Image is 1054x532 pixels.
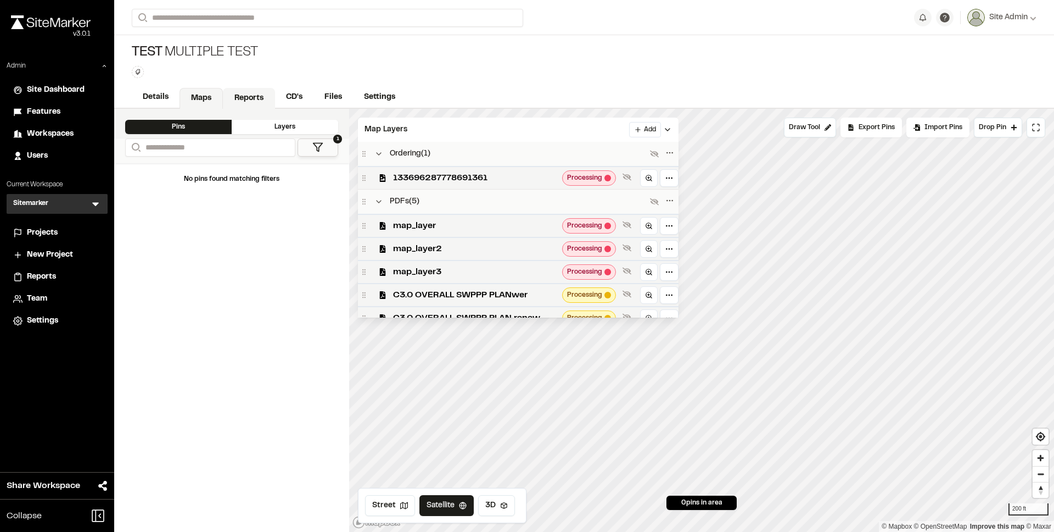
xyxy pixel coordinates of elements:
[567,244,602,254] span: Processing
[7,479,80,492] span: Share Workspace
[419,495,474,516] button: Satellite
[562,241,616,257] div: Map layer tileset creation errored with 'Unknown exception'
[989,12,1028,24] span: Site Admin
[1033,482,1049,498] button: Reset bearing to north
[393,312,558,325] span: C3.0 OVERALL SWPPP PLAN renew
[924,123,962,132] span: Import Pins
[1033,429,1049,445] button: Find my location
[640,240,658,258] a: Zoom to layer
[13,198,48,209] h3: Sitemarker
[840,118,902,137] div: No pins available to export
[562,311,616,326] div: Map layer tileset processing
[365,124,407,136] span: Map Layers
[333,135,342,143] span: 1
[567,290,602,300] span: Processing
[562,218,616,234] div: Map layer tileset creation errored with 'Unknown exception'
[974,118,1022,137] button: Drop Pin
[352,516,401,529] a: Mapbox logo
[27,150,48,162] span: Users
[393,219,558,232] span: map_layer
[681,498,722,508] span: 0 pins in area
[13,84,101,96] a: Site Dashboard
[393,265,558,279] span: map_layer3
[1033,450,1049,466] button: Zoom in
[604,315,611,322] span: Map layer tileset processing
[567,313,602,323] span: Processing
[393,289,558,302] span: C3.0 OVERALL SWPPP PLANwer
[27,315,58,327] span: Settings
[223,88,275,109] a: Reports
[882,523,912,530] a: Mapbox
[125,138,145,157] button: Search
[604,223,611,229] span: Map layer tileset creation errored with 'Unknown exception'
[970,523,1024,530] a: Map feedback
[184,176,279,182] span: No pins found matching filters
[620,311,633,324] button: Show layer
[7,509,42,523] span: Collapse
[640,309,658,327] a: Zoom to layer
[365,495,415,516] button: Street
[562,287,616,303] div: Map layer tileset processing
[132,66,144,78] button: Edit Tags
[353,87,406,108] a: Settings
[979,123,1006,132] span: Drop Pin
[620,264,633,278] button: Show layer
[132,87,180,108] a: Details
[604,246,611,252] span: Map layer tileset creation errored with 'Unknown exception'
[859,123,895,132] span: Export Pins
[567,267,602,277] span: Processing
[349,109,1054,532] canvas: Map
[620,241,633,254] button: Show layer
[393,242,558,256] span: map_layer2
[1026,523,1051,530] a: Maxar
[604,292,611,298] span: Map layer tileset processing
[7,180,108,190] p: Current Workspace
[7,61,26,71] p: Admin
[390,196,419,208] span: PDFs ( 5 )
[620,170,633,184] button: Show layer
[27,84,85,96] span: Site Dashboard
[640,263,658,281] a: Zoom to layer
[11,29,91,39] div: Oh geez...please don't...
[640,217,658,235] a: Zoom to layer
[13,227,101,239] a: Projects
[562,170,616,186] div: Map layer tileset creation errored with 'Unknown exception'
[13,271,101,283] a: Reports
[13,150,101,162] a: Users
[313,87,353,108] a: Files
[132,44,258,62] div: Multiple Test
[275,87,313,108] a: CD's
[390,148,430,160] span: Ordering ( 1 )
[562,264,616,280] div: Map layer tileset creation errored with 'Unknown exception'
[298,138,338,157] button: 1
[232,120,338,134] div: Layers
[789,123,820,132] span: Draw Tool
[27,271,56,283] span: Reports
[13,106,101,118] a: Features
[13,128,101,140] a: Workspaces
[604,175,611,181] span: Map layer tileset creation errored with 'Unknown exception'
[567,173,602,183] span: Processing
[640,286,658,304] a: Zoom to layer
[27,293,47,305] span: Team
[906,118,969,137] div: Import Pins into your project
[629,122,661,137] button: Add
[1033,466,1049,482] button: Zoom out
[640,169,658,187] a: Zoom to layer
[132,9,152,27] button: Search
[11,15,91,29] img: rebrand.png
[27,106,60,118] span: Features
[620,218,633,231] button: Show layer
[1008,503,1049,516] div: 200 ft
[784,118,836,137] button: Draw Tool
[13,315,101,327] a: Settings
[967,9,985,26] img: User
[967,9,1036,26] button: Site Admin
[180,88,223,109] a: Maps
[393,171,558,185] span: 133696287778691361
[620,287,633,301] button: Show layer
